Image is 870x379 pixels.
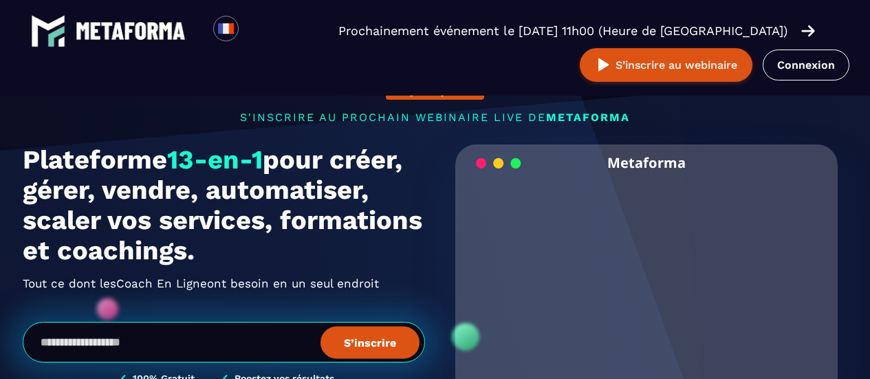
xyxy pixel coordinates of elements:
div: Search for option [239,16,272,46]
span: 13-en-1 [167,144,263,175]
button: S’inscrire [320,326,420,358]
h2: Tout ce dont les ont besoin en un seul endroit [23,272,425,294]
h2: Metaforma [607,144,686,181]
img: loading [476,157,521,170]
button: S’inscrire au webinaire [580,48,752,82]
img: arrow-right [801,23,815,39]
span: METAFORMA [546,111,630,124]
p: s'inscrire au prochain webinaire live de [23,111,848,124]
video: Your browser does not support the video tag. [466,181,828,362]
img: play [595,56,612,74]
img: logo [31,14,65,48]
input: Search for option [250,23,261,39]
span: Coach En Ligne [116,272,207,294]
img: logo [76,22,186,40]
a: Connexion [763,50,849,80]
h1: Plateforme pour créer, gérer, vendre, automatiser, scaler vos services, formations et coachings. [23,144,425,266]
img: fr [217,20,235,37]
p: Prochainement événement le [DATE] 11h00 (Heure de [GEOGRAPHIC_DATA]) [338,21,787,41]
